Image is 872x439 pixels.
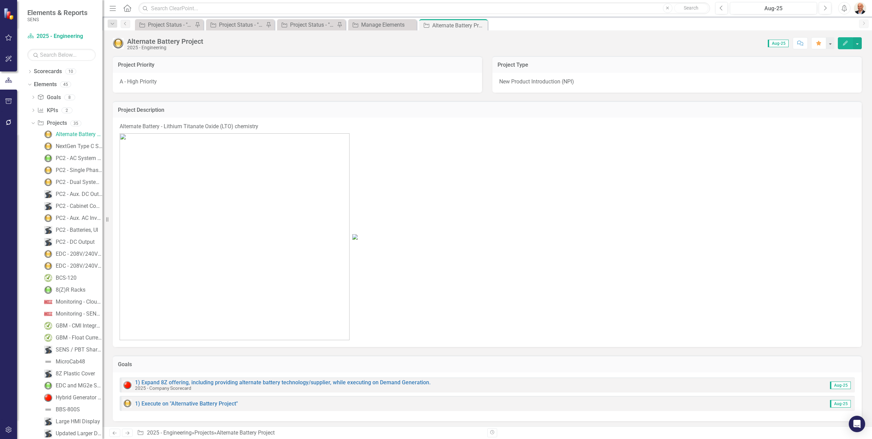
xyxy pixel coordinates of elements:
[64,94,75,100] div: 8
[208,21,264,29] a: Project Status - "B" Priorities
[56,323,103,329] div: GBM - CMI Integration
[56,203,103,209] div: PC2 - Cabinet Config., Stainless
[148,21,193,29] div: Project Status - "A" Priorities
[290,21,335,29] div: Project Status - "C" Priorities
[56,371,95,377] div: 8Z Plastic Cover
[135,400,238,407] a: 1) Execute on "Alternative Battery Project"
[3,8,15,20] img: ClearPoint Strategy
[44,429,52,438] img: Roadmap
[830,382,851,389] span: Aug-25
[127,45,203,50] div: 2025 - Engineering
[674,3,708,13] button: Search
[42,129,103,140] a: Alternate Battery Project
[56,275,77,281] div: BCS-120
[56,299,103,305] div: Monitoring - Cloud Enablement
[684,5,698,11] span: Search
[42,189,103,200] a: PC2 - Aux. DC Output
[42,404,80,415] a: BBS-800S
[350,21,415,29] a: Manage Elements
[44,154,52,162] img: Green: On Track
[65,69,76,75] div: 10
[118,62,477,68] h3: Project Priority
[56,430,103,437] div: Updated Larger Display / Accessory Board
[56,179,103,185] div: PC2 - Dual System / Redundancy, Thermal Mgmt., Insulated
[217,429,275,436] div: Alternate Battery Project
[37,107,58,115] a: KPIs
[70,120,81,126] div: 35
[27,9,87,17] span: Elements & Reports
[42,201,103,212] a: PC2 - Cabinet Config., Stainless
[42,249,103,260] a: EDC - 208V/240V 3-Ph, 500/1000VDC
[854,2,866,14] img: Don Nohavec
[42,320,103,331] a: GBM - CMI Integration
[42,284,85,295] a: 8(Z)R Racks
[56,143,103,149] div: NextGen Type C Sensor & 8Z w/ Battery Monitoring
[44,250,52,258] img: Yellow: At Risk/Needs Attention
[44,274,52,282] img: Completed
[147,429,192,436] a: 2025 - Engineering
[44,226,52,234] img: Roadmap
[56,395,103,401] div: Hybrid Generator Proof of Concept
[56,239,95,245] div: PC2 - DC Output
[732,4,815,13] div: Aug-25
[44,358,52,366] img: Not Defined
[42,380,103,391] a: EDC and MG2e Seismic
[56,383,103,389] div: EDC and MG2e Seismic
[44,417,52,426] img: Roadmap
[42,177,103,188] a: PC2 - Dual System / Redundancy, Thermal Mgmt., Insulated
[56,191,103,197] div: PC2 - Aux. DC Output
[56,347,103,353] div: SENS / PBT Shared Controller (SC5)
[42,261,103,271] a: EDC - 208V/240V 1-Ph, 24V/48/120VDC, 100A
[62,107,72,113] div: 2
[120,123,855,132] p: Alternate Battery - Lithium Titanate Oxide (LTO) chemistry
[56,227,98,233] div: PC2 - Batteries, UI
[44,262,52,270] img: Yellow: At Risk/Needs Attention
[432,21,486,30] div: Alternate Battery Project
[56,167,103,173] div: PC2 - Single Phase, MG2e
[44,286,52,294] img: Green: On Track
[34,81,57,89] a: Elements
[27,49,96,61] input: Search Below...
[499,78,574,85] span: New Product Introduction (NPI)
[730,2,817,14] button: Aug-25
[498,62,857,68] h3: Project Type
[279,21,335,29] a: Project Status - "C" Priorities
[56,155,103,161] div: PC2 - AC System Components (Google) "Gemini"
[56,131,103,137] div: Alternate Battery Project
[137,429,482,437] div: » »
[42,344,103,355] a: SENS / PBT Shared Controller (SC5)
[42,296,103,307] a: Monitoring - Cloud Enablement
[42,356,85,367] a: MicroCab48
[42,332,103,343] a: GBM - Float Current Sensor
[56,359,85,365] div: MicroCab48
[56,418,100,425] div: Large HMI Display
[120,78,157,85] span: A - High Priority
[56,263,103,269] div: EDC - 208V/240V 1-Ph, 24V/48/120VDC, 100A
[138,2,710,14] input: Search ClearPoint...
[42,308,103,319] a: Monitoring - SENS Integration
[44,298,52,306] img: Cancelled
[42,225,98,236] a: PC2 - Batteries, UI
[135,379,431,386] a: 1) Expand 8Z offering, including providing alternate battery technology/supplier, while executing...
[42,428,103,439] a: Updated Larger Display / Accessory Board
[137,21,193,29] a: Project Status - "A" Priorities
[56,287,85,293] div: 8(Z)R Racks
[118,361,857,368] h3: Goals
[34,68,62,76] a: Scorecards
[56,215,103,221] div: PC2 - Aux. AC Inverter, Seismic
[42,368,95,379] a: 8Z Plastic Cover
[44,190,52,198] img: Roadmap
[768,40,789,47] span: Aug-25
[44,166,52,174] img: Yellow: At Risk/Needs Attention
[219,21,264,29] div: Project Status - "B" Priorities
[44,382,52,390] img: Green: On Track
[118,107,857,113] h3: Project Description
[44,370,52,378] img: Roadmap
[120,133,350,340] img: mceclip0%20v3.png
[27,17,87,22] small: SENS
[830,400,851,408] span: Aug-25
[194,429,214,436] a: Projects
[42,213,103,224] a: PC2 - Aux. AC Inverter, Seismic
[44,130,52,138] img: Yellow: At Risk/Needs Attention
[44,202,52,210] img: Roadmap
